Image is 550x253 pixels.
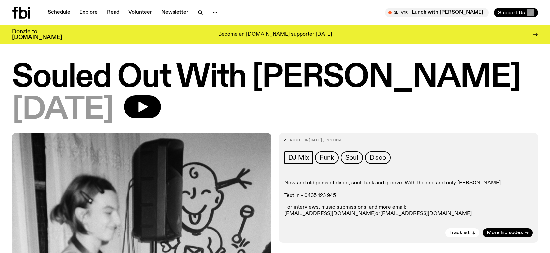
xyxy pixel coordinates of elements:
[341,151,363,164] a: Soul
[284,211,375,216] a: [EMAIL_ADDRESS][DOMAIN_NAME]
[483,228,533,237] a: More Episodes
[315,151,338,164] a: Funk
[12,63,538,93] h1: Souled Out With [PERSON_NAME]
[487,231,523,235] span: More Episodes
[345,154,358,161] span: Soul
[157,8,192,17] a: Newsletter
[380,211,472,216] a: [EMAIL_ADDRESS][DOMAIN_NAME]
[218,32,332,38] p: Become an [DOMAIN_NAME] supporter [DATE]
[385,8,489,17] button: On AirLunch with [PERSON_NAME]
[370,154,386,161] span: Disco
[322,137,341,143] span: , 5:00pm
[284,151,313,164] a: DJ Mix
[75,8,102,17] a: Explore
[498,10,525,16] span: Support Us
[449,231,470,235] span: Tracklist
[365,151,391,164] a: Disco
[125,8,156,17] a: Volunteer
[103,8,123,17] a: Read
[494,8,538,17] button: Support Us
[12,29,62,40] h3: Donate to [DOMAIN_NAME]
[445,228,479,237] button: Tracklist
[308,137,322,143] span: [DATE]
[12,95,113,125] span: [DATE]
[288,154,309,161] span: DJ Mix
[284,204,533,217] p: For interviews, music submissions, and more email: or
[44,8,74,17] a: Schedule
[320,154,334,161] span: Funk
[290,137,308,143] span: Aired on
[284,180,533,199] p: New and old gems of disco, soul, funk and groove. With the one and only [PERSON_NAME]. Text In - ...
